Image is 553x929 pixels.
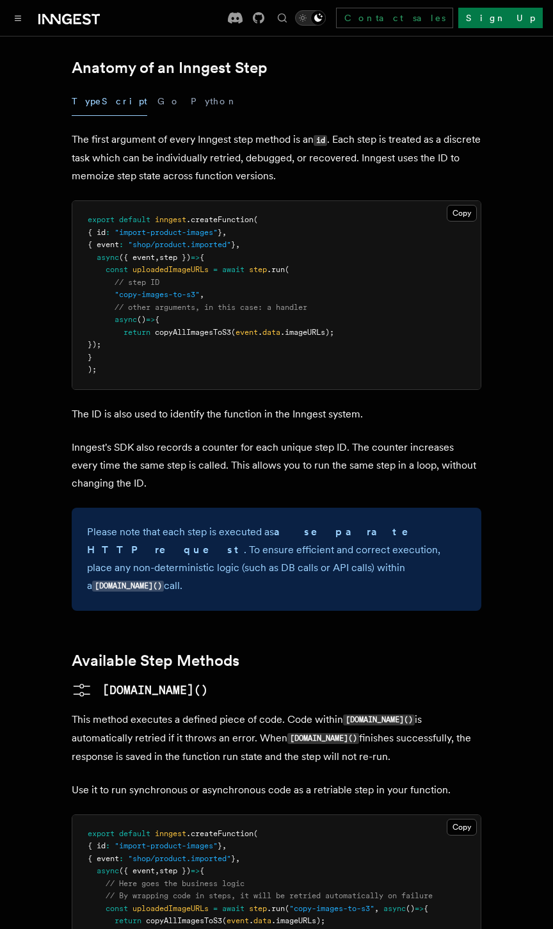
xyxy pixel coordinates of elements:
span: => [191,866,200,875]
span: .imageURLs); [280,328,334,337]
pre: [DOMAIN_NAME]() [102,681,208,699]
button: Copy [447,819,477,836]
span: : [106,228,110,237]
span: async [115,315,137,324]
span: async [383,904,406,913]
p: This method executes a defined piece of code. Code within is automatically retried if it throws a... [72,711,481,766]
span: uploadedImageURLs [132,904,209,913]
span: ( [285,904,289,913]
span: , [236,854,240,863]
span: ( [253,215,258,224]
span: , [374,904,379,913]
span: { [155,315,159,324]
span: // By wrapping code in steps, it will be retried automatically on failure [106,891,433,900]
span: : [106,841,110,850]
span: { [200,253,204,262]
span: step [249,904,267,913]
span: export [88,215,115,224]
span: { event [88,240,119,249]
span: "import-product-images" [115,228,218,237]
span: { [424,904,428,913]
span: data [253,916,271,925]
span: { id [88,228,106,237]
span: => [146,315,155,324]
span: return [124,328,150,337]
span: step }) [159,866,191,875]
span: await [222,904,244,913]
span: "copy-images-to-s3" [289,904,374,913]
span: "copy-images-to-s3" [115,290,200,299]
span: => [415,904,424,913]
span: copyAllImagesToS3 [146,916,222,925]
span: , [200,290,204,299]
a: Anatomy of an Inngest Step [72,59,268,77]
span: }); [88,340,101,349]
span: const [106,265,128,274]
span: default [119,829,150,838]
span: async [97,866,119,875]
span: event [227,916,249,925]
span: = [213,904,218,913]
span: ({ event [119,866,155,875]
span: } [218,228,222,237]
span: => [191,253,200,262]
p: Use it to run synchronous or asynchronous code as a retriable step in your function. [72,781,481,799]
span: { event [88,854,119,863]
span: return [115,916,141,925]
strong: a separate HTTP request [87,526,426,556]
button: Copy [447,205,477,222]
code: [DOMAIN_NAME]() [92,581,164,592]
span: } [231,854,236,863]
span: , [155,253,159,262]
p: The ID is also used to identify the function in the Inngest system. [72,405,481,423]
span: ); [88,365,97,374]
button: Go [157,87,180,116]
p: Please note that each step is executed as . To ensure efficient and correct execution, place any ... [87,523,466,595]
span: , [236,240,240,249]
span: { id [88,841,106,850]
span: // step ID [115,278,159,287]
span: ( [285,265,289,274]
button: Python [191,87,237,116]
span: ( [222,916,227,925]
button: Find something... [275,10,290,26]
span: async [97,253,119,262]
span: : [119,240,124,249]
button: Toggle navigation [10,10,26,26]
a: [DOMAIN_NAME]() [72,680,208,700]
span: : [119,854,124,863]
span: const [106,904,128,913]
span: } [88,353,92,362]
span: .imageURLs); [271,916,325,925]
span: export [88,829,115,838]
a: Contact sales [336,8,453,28]
span: copyAllImagesToS3 [155,328,231,337]
p: Inngest's SDK also records a counter for each unique step ID. The counter increases every time th... [72,439,481,492]
p: The first argument of every Inngest step method is an . Each step is treated as a discrete task w... [72,131,481,185]
span: inngest [155,215,186,224]
span: event [236,328,258,337]
button: TypeScript [72,87,147,116]
a: Available Step Methods [72,652,239,670]
span: () [137,315,146,324]
span: step [249,265,267,274]
span: default [119,215,150,224]
span: .createFunction [186,829,253,838]
span: . [249,916,253,925]
span: , [222,228,227,237]
span: "import-product-images" [115,841,218,850]
span: , [222,841,227,850]
span: { [200,866,204,875]
span: // Here goes the business logic [106,879,244,888]
span: ( [231,328,236,337]
code: [DOMAIN_NAME]() [287,733,359,744]
span: . [258,328,262,337]
span: data [262,328,280,337]
span: // other arguments, in this case: a handler [115,303,307,312]
span: , [155,866,159,875]
span: .createFunction [186,215,253,224]
code: [DOMAIN_NAME]() [343,715,415,725]
span: ( [253,829,258,838]
span: } [231,240,236,249]
span: () [406,904,415,913]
